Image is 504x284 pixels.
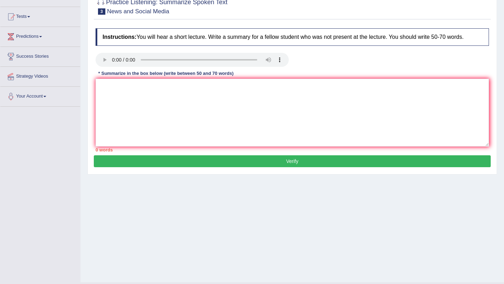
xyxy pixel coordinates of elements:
a: Your Account [0,87,80,104]
a: Tests [0,7,80,24]
a: Predictions [0,27,80,44]
a: Strategy Videos [0,67,80,84]
a: Success Stories [0,47,80,64]
small: News and Social Media [107,8,169,15]
span: 3 [98,8,105,15]
b: Instructions: [103,34,136,40]
div: 0 words [96,147,489,153]
button: Verify [94,155,491,167]
div: * Summarize in the box below (write between 50 and 70 words) [96,70,236,77]
h4: You will hear a short lecture. Write a summary for a fellow student who was not present at the le... [96,28,489,46]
